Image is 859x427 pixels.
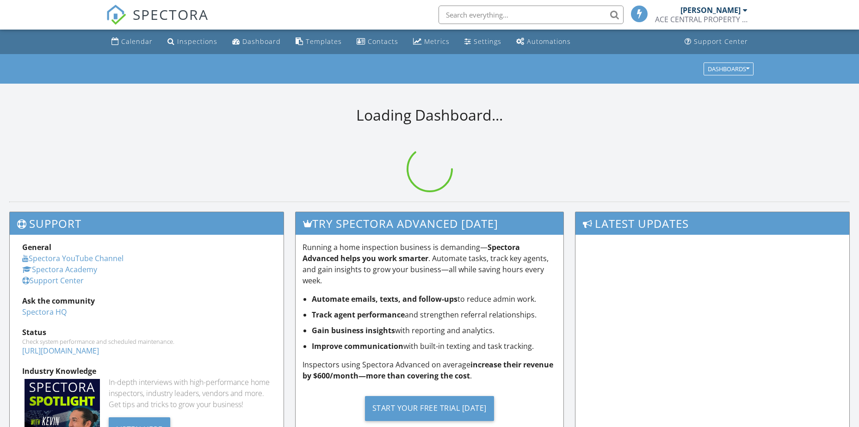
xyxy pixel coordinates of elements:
a: Templates [292,33,346,50]
a: Spectora YouTube Channel [22,253,124,263]
p: Inspectors using Spectora Advanced on average . [303,359,557,381]
a: Metrics [409,33,453,50]
a: Settings [461,33,505,50]
a: Dashboard [229,33,284,50]
strong: General [22,242,51,252]
div: Dashboard [242,37,281,46]
p: Running a home inspection business is demanding— . Automate tasks, track key agents, and gain ins... [303,242,557,286]
a: Calendar [108,33,156,50]
div: Metrics [424,37,450,46]
li: to reduce admin work. [312,293,557,305]
strong: Gain business insights [312,325,395,335]
a: Contacts [353,33,402,50]
a: Support Center [22,275,84,286]
input: Search everything... [439,6,624,24]
a: Spectora Academy [22,264,97,274]
strong: Spectora Advanced helps you work smarter [303,242,520,263]
span: SPECTORA [133,5,209,24]
a: Inspections [164,33,221,50]
strong: Automate emails, texts, and follow-ups [312,294,457,304]
strong: increase their revenue by $600/month—more than covering the cost [303,360,553,381]
a: Automations (Basic) [513,33,575,50]
div: Industry Knowledge [22,366,271,377]
div: Calendar [121,37,153,46]
div: Settings [474,37,501,46]
div: Contacts [368,37,398,46]
strong: Track agent performance [312,310,405,320]
div: ACE CENTRAL PROPERTY INSPECTION LLC [655,15,748,24]
div: In-depth interviews with high-performance home inspectors, industry leaders, vendors and more. Ge... [109,377,271,410]
li: and strengthen referral relationships. [312,309,557,320]
li: with reporting and analytics. [312,325,557,336]
a: SPECTORA [106,12,209,32]
div: Automations [527,37,571,46]
div: Ask the community [22,295,271,306]
div: Status [22,327,271,338]
a: Support Center [681,33,752,50]
h3: Try spectora advanced [DATE] [296,212,564,235]
div: Check system performance and scheduled maintenance. [22,338,271,345]
div: Start Your Free Trial [DATE] [365,396,494,421]
div: Templates [306,37,342,46]
a: Spectora HQ [22,307,67,317]
strong: Improve communication [312,341,403,351]
div: Support Center [694,37,748,46]
div: Inspections [177,37,217,46]
li: with built-in texting and task tracking. [312,341,557,352]
img: The Best Home Inspection Software - Spectora [106,5,126,25]
h3: Support [10,212,284,235]
div: Dashboards [708,66,749,72]
div: [PERSON_NAME] [680,6,741,15]
a: [URL][DOMAIN_NAME] [22,346,99,356]
h3: Latest Updates [575,212,849,235]
button: Dashboards [704,62,754,75]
